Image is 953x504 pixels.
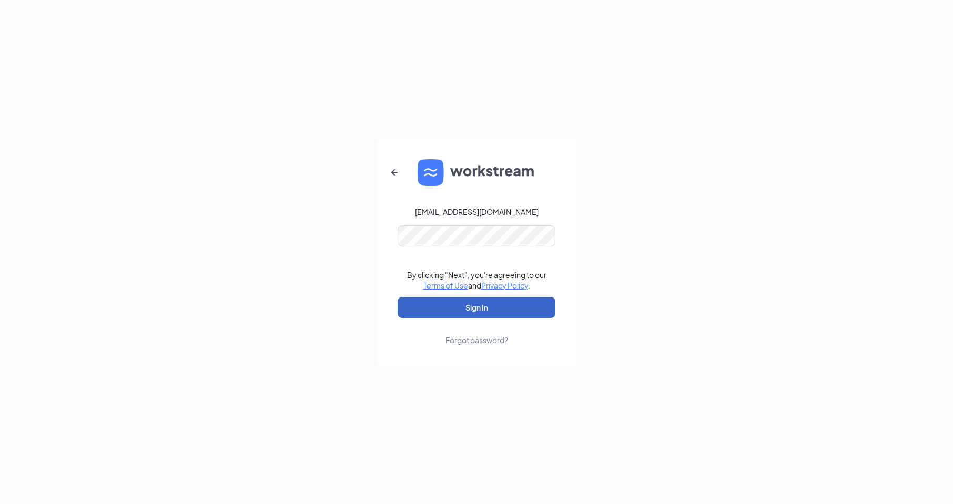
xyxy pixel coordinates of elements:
[418,159,535,186] img: WS logo and Workstream text
[382,160,407,185] button: ArrowLeftNew
[423,281,468,290] a: Terms of Use
[415,207,539,217] div: [EMAIL_ADDRESS][DOMAIN_NAME]
[398,297,555,318] button: Sign In
[445,318,508,345] a: Forgot password?
[407,270,546,291] div: By clicking "Next", you're agreeing to our and .
[388,166,401,179] svg: ArrowLeftNew
[481,281,528,290] a: Privacy Policy
[445,335,508,345] div: Forgot password?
